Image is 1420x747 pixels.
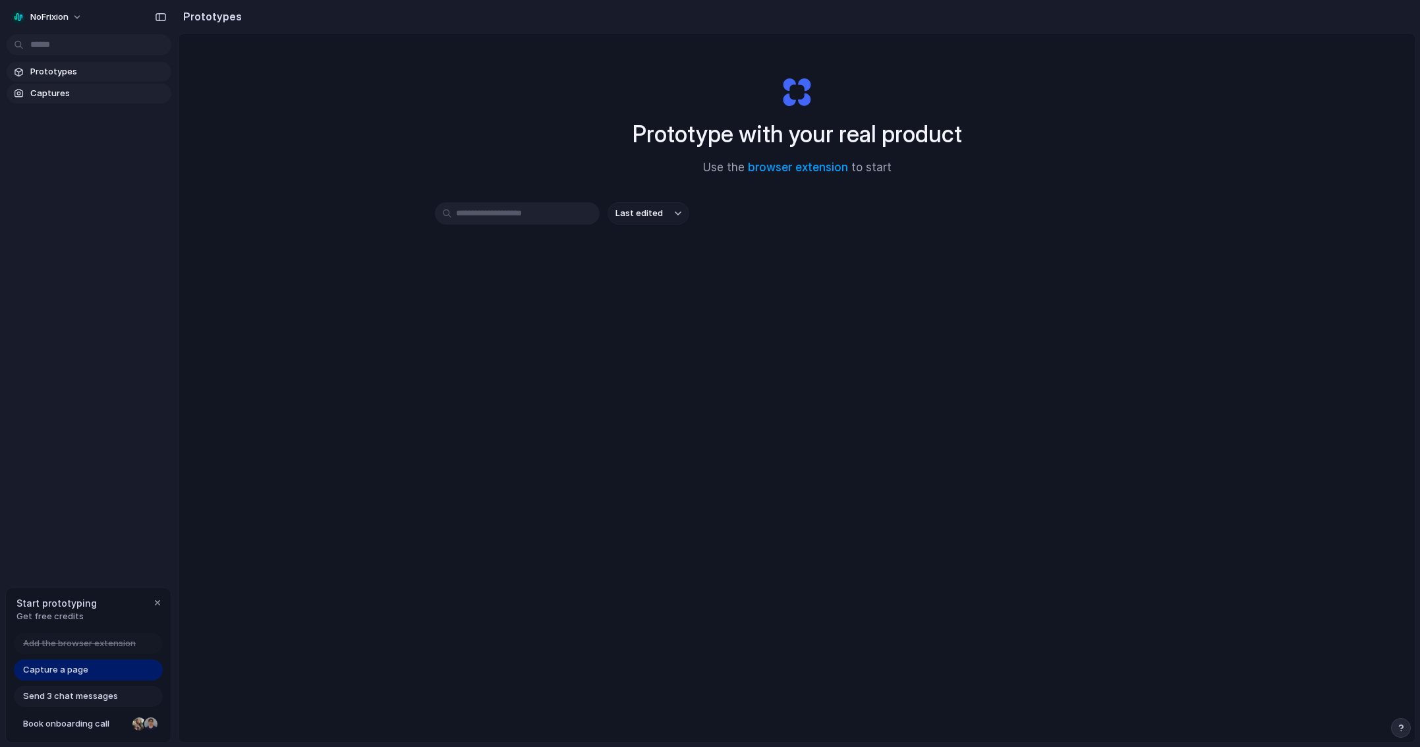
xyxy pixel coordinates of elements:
div: Christian Iacullo [143,716,159,732]
a: browser extension [748,161,848,174]
span: Send 3 chat messages [23,690,118,703]
span: NoFrixion [30,11,69,24]
h2: Prototypes [178,9,242,24]
h1: Prototype with your real product [633,117,962,152]
div: Nicole Kubica [131,716,147,732]
span: Get free credits [16,610,97,623]
button: NoFrixion [7,7,89,28]
span: Add the browser extension [23,637,136,650]
span: Capture a page [23,663,88,677]
a: Captures [7,84,171,103]
button: Last edited [608,202,689,225]
span: Captures [30,87,166,100]
span: Last edited [615,207,663,220]
span: Start prototyping [16,596,97,610]
a: Book onboarding call [14,713,163,734]
a: Prototypes [7,62,171,82]
span: Use the to start [703,159,892,177]
span: Book onboarding call [23,717,127,731]
span: Prototypes [30,65,166,78]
